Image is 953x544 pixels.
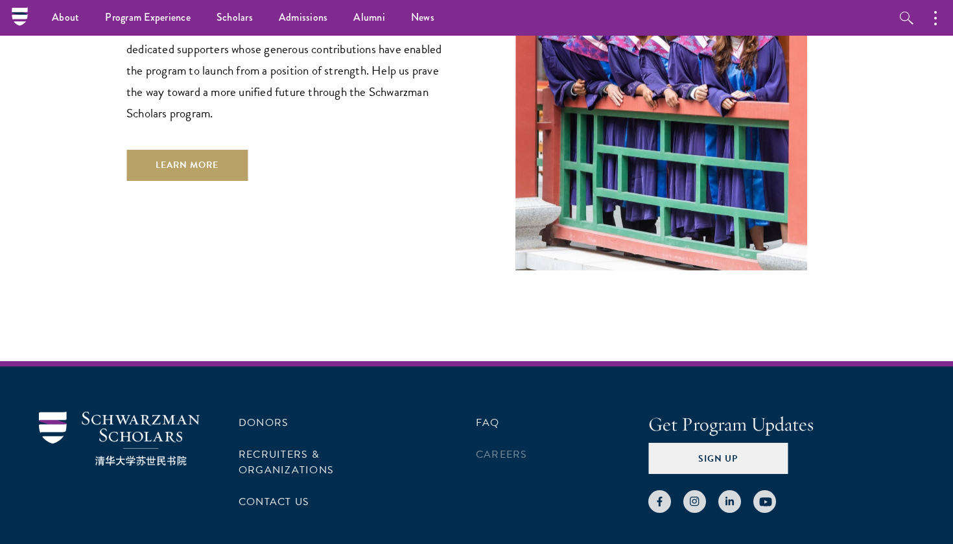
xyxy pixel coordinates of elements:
[239,447,334,478] a: Recruiters & Organizations
[476,415,500,431] a: FAQ
[126,17,451,124] p: Schwarzman Scholars is deeply grateful to every one of its dedicated supporters whose generous co...
[648,412,914,438] h4: Get Program Updates
[648,443,788,474] button: Sign Up
[126,150,248,181] a: Learn More
[239,494,309,510] a: Contact Us
[239,415,288,431] a: Donors
[39,412,200,466] img: Schwarzman Scholars
[476,447,528,462] a: Careers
